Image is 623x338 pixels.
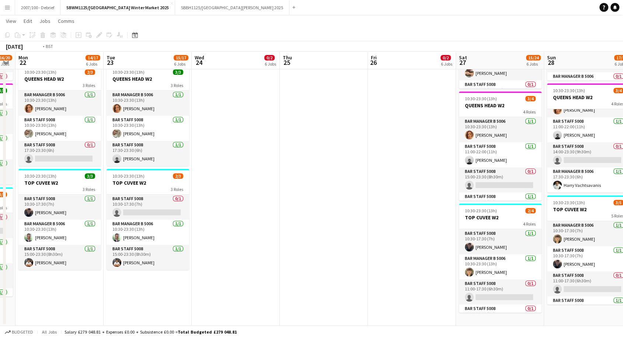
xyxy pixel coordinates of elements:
a: View [3,16,19,26]
button: Budgeted [4,328,34,336]
span: All jobs [41,329,58,335]
div: Salary £279 048.81 + Expenses £0.00 + Subsistence £0.00 = [65,329,237,335]
button: 2007/100 - Debrief [15,0,60,15]
button: SBWM1125/[GEOGRAPHIC_DATA] Winter Market 2025 [60,0,175,15]
span: Edit [24,18,32,24]
a: Edit [21,16,35,26]
span: Jobs [39,18,51,24]
span: Comms [58,18,74,24]
span: Total Budgeted £279 048.81 [178,329,237,335]
div: BST [46,43,53,49]
span: Budgeted [12,330,33,335]
button: SBBH1125/[GEOGRAPHIC_DATA][PERSON_NAME] 2025 [175,0,289,15]
a: Comms [55,16,77,26]
a: Jobs [36,16,53,26]
div: [DATE] [6,43,23,50]
span: View [6,18,16,24]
